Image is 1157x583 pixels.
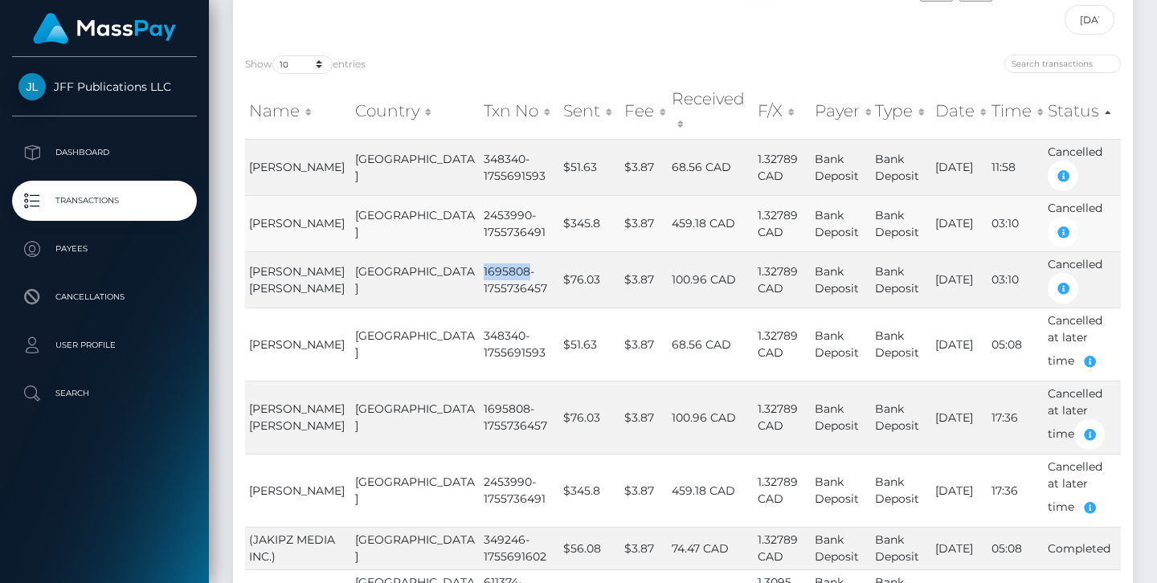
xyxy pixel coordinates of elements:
a: Cancellations [12,277,197,317]
span: Bank Deposit [815,152,859,183]
td: 100.96 CAD [668,381,754,454]
p: Cancellations [18,285,190,309]
td: 68.56 CAD [668,308,754,381]
span: Bank Deposit [815,264,859,296]
td: $345.8 [559,195,620,251]
td: 1.32789 CAD [754,381,810,454]
td: $3.87 [620,527,668,569]
label: Show entries [245,55,366,74]
td: 11:58 [987,139,1044,195]
td: 17:36 [987,454,1044,527]
span: Bank Deposit [815,475,859,506]
p: Transactions [18,189,190,213]
td: 348340-1755691593 [480,308,559,381]
td: 349246-1755691602 [480,527,559,569]
td: $76.03 [559,381,620,454]
td: 459.18 CAD [668,195,754,251]
th: Date: activate to sort column ascending [931,83,987,140]
td: [GEOGRAPHIC_DATA] [351,381,480,454]
td: Bank Deposit [871,308,931,381]
span: Bank Deposit [815,532,859,564]
a: Payees [12,229,197,269]
span: [PERSON_NAME] [249,483,345,498]
td: 459.18 CAD [668,454,754,527]
td: 348340-1755691593 [480,139,559,195]
th: Received: activate to sort column ascending [668,83,754,140]
td: 17:36 [987,381,1044,454]
td: 2453990-1755736491 [480,454,559,527]
th: Txn No: activate to sort column ascending [480,83,559,140]
th: F/X: activate to sort column ascending [754,83,810,140]
span: [PERSON_NAME] [249,216,345,230]
td: $3.87 [620,308,668,381]
th: Time: activate to sort column ascending [987,83,1044,140]
td: Bank Deposit [871,195,931,251]
td: $3.87 [620,251,668,308]
td: 1.32789 CAD [754,454,810,527]
td: Bank Deposit [871,454,931,527]
td: [DATE] [931,454,987,527]
span: JFF Publications LLC [12,79,197,94]
img: JFF Publications LLC [18,73,46,100]
p: Dashboard [18,141,190,165]
select: Showentries [272,55,333,74]
td: $76.03 [559,251,620,308]
td: 03:10 [987,195,1044,251]
p: Payees [18,237,190,261]
td: Cancelled [1044,195,1121,251]
td: [GEOGRAPHIC_DATA] [351,527,480,569]
td: Bank Deposit [871,251,931,308]
td: [GEOGRAPHIC_DATA] [351,251,480,308]
span: (JAKIPZ MEDIA INC.) [249,532,335,564]
td: Cancelled at later time [1044,308,1121,381]
td: 74.47 CAD [668,527,754,569]
td: [DATE] [931,308,987,381]
span: [PERSON_NAME] [249,337,345,352]
p: User Profile [18,333,190,357]
td: [DATE] [931,195,987,251]
td: 05:08 [987,527,1044,569]
td: 1.32789 CAD [754,139,810,195]
td: 1695808-1755736457 [480,251,559,308]
td: 100.96 CAD [668,251,754,308]
td: 03:10 [987,251,1044,308]
a: Dashboard [12,132,197,173]
th: Type: activate to sort column ascending [871,83,931,140]
span: Bank Deposit [815,208,859,239]
td: Cancelled at later time [1044,454,1121,527]
td: 1.32789 CAD [754,195,810,251]
td: $3.87 [620,381,668,454]
td: 05:08 [987,308,1044,381]
td: Bank Deposit [871,527,931,569]
td: [DATE] [931,381,987,454]
img: MassPay Logo [33,13,176,44]
td: 2453990-1755736491 [480,195,559,251]
th: Sent: activate to sort column ascending [559,83,620,140]
td: 1.32789 CAD [754,251,810,308]
td: $51.63 [559,308,620,381]
td: $51.63 [559,139,620,195]
td: Cancelled at later time [1044,381,1121,454]
td: [GEOGRAPHIC_DATA] [351,139,480,195]
td: [DATE] [931,527,987,569]
td: Cancelled [1044,251,1121,308]
td: Bank Deposit [871,139,931,195]
span: [PERSON_NAME] [PERSON_NAME] [249,402,345,433]
a: Transactions [12,181,197,221]
p: Search [18,381,190,406]
th: Status: activate to sort column descending [1044,83,1121,140]
input: Search transactions [1004,55,1121,73]
th: Payer: activate to sort column ascending [811,83,872,140]
th: Name: activate to sort column ascending [245,83,351,140]
td: $345.8 [559,454,620,527]
td: 1.32789 CAD [754,527,810,569]
td: 1695808-1755736457 [480,381,559,454]
span: Bank Deposit [815,402,859,433]
td: [GEOGRAPHIC_DATA] [351,308,480,381]
td: $56.08 [559,527,620,569]
a: Search [12,373,197,414]
th: Fee: activate to sort column ascending [620,83,668,140]
td: [GEOGRAPHIC_DATA] [351,195,480,251]
td: 68.56 CAD [668,139,754,195]
td: $3.87 [620,454,668,527]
